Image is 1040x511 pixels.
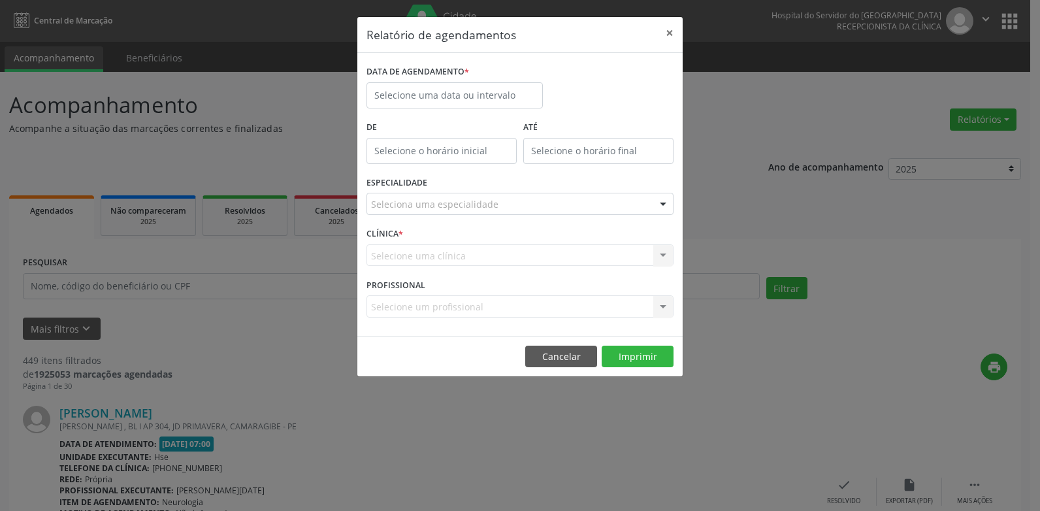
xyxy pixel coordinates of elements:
label: DATA DE AGENDAMENTO [366,62,469,82]
button: Cancelar [525,346,597,368]
label: PROFISSIONAL [366,275,425,295]
label: ESPECIALIDADE [366,173,427,193]
input: Selecione uma data ou intervalo [366,82,543,108]
span: Seleciona uma especialidade [371,197,498,211]
label: CLÍNICA [366,224,403,244]
button: Imprimir [602,346,674,368]
label: De [366,118,517,138]
input: Selecione o horário final [523,138,674,164]
button: Close [657,17,683,49]
h5: Relatório de agendamentos [366,26,516,43]
label: ATÉ [523,118,674,138]
input: Selecione o horário inicial [366,138,517,164]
